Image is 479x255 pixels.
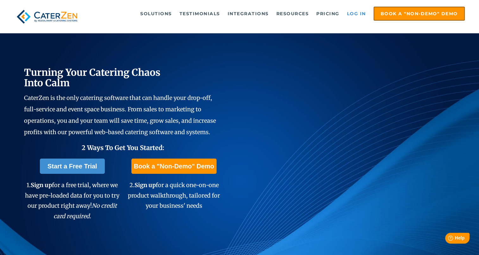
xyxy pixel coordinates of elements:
[40,159,105,174] a: Start a Free Trial
[344,7,369,20] a: Log in
[137,7,175,20] a: Solutions
[374,7,465,21] a: Book a "Non-Demo" Demo
[24,94,216,136] span: CaterZen is the only catering software that can handle your drop-off, full-service and event spac...
[176,7,223,20] a: Testimonials
[313,7,343,20] a: Pricing
[131,159,217,174] a: Book a "Non-Demo" Demo
[423,230,472,248] iframe: Help widget launcher
[135,181,156,189] span: Sign up
[224,7,272,20] a: Integrations
[91,7,464,21] div: Navigation Menu
[128,181,220,209] span: 2. for a quick one-on-one product walkthrough, tailored for your business' needs
[82,144,164,152] span: 2 Ways To Get You Started:
[25,181,119,219] span: 1. for a free trial, where we have pre-loaded data for you to try our product right away!
[24,66,161,89] span: Turning Your Catering Chaos Into Calm
[31,181,52,189] span: Sign up
[14,7,80,27] img: caterzen
[54,202,117,219] em: No credit card required.
[273,7,312,20] a: Resources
